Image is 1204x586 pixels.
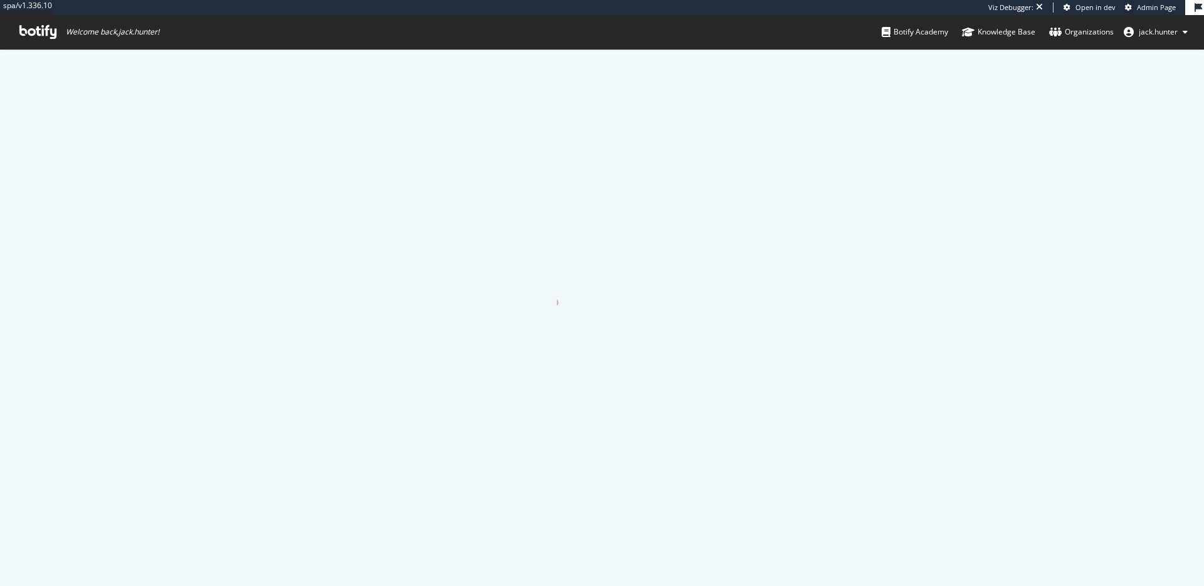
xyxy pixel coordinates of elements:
[882,15,948,49] a: Botify Academy
[962,26,1035,38] div: Knowledge Base
[1049,26,1114,38] div: Organizations
[1125,3,1176,13] a: Admin Page
[1064,3,1116,13] a: Open in dev
[1137,3,1176,12] span: Admin Page
[66,27,159,37] span: Welcome back, jack.hunter !
[882,26,948,38] div: Botify Academy
[1049,15,1114,49] a: Organizations
[988,3,1033,13] div: Viz Debugger:
[1114,22,1198,42] button: jack.hunter
[1075,3,1116,12] span: Open in dev
[1139,26,1178,37] span: jack.hunter
[962,15,1035,49] a: Knowledge Base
